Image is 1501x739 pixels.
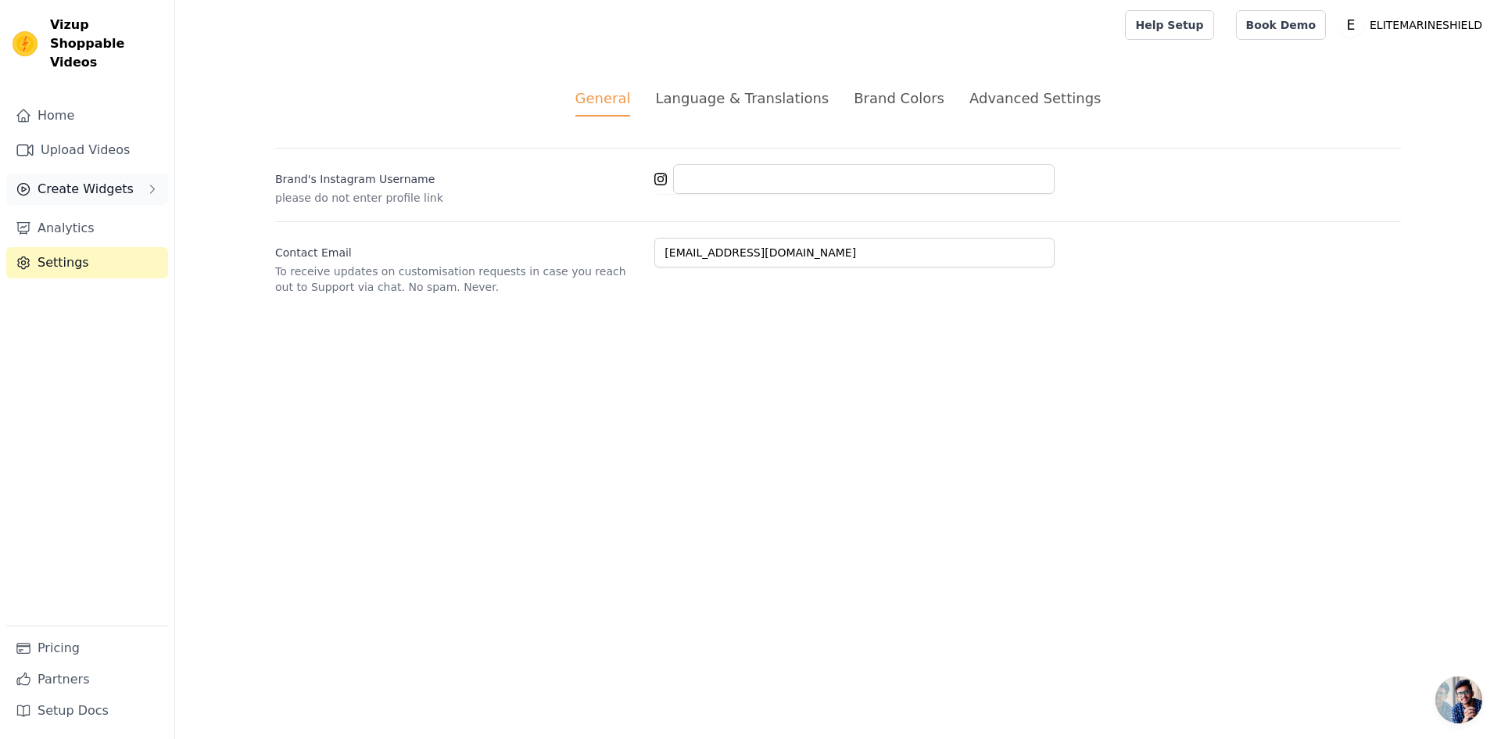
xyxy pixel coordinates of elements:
[6,100,168,131] a: Home
[655,88,829,109] div: Language & Translations
[575,88,631,117] div: General
[6,695,168,726] a: Setup Docs
[38,180,134,199] span: Create Widgets
[1435,676,1482,723] div: Open chat
[1347,17,1356,33] text: E
[1363,11,1488,39] p: ELITEMARINESHIELD
[6,247,168,278] a: Settings
[6,633,168,664] a: Pricing
[275,239,642,260] label: Contact Email
[969,88,1101,109] div: Advanced Settings
[854,88,944,109] div: Brand Colors
[6,174,168,205] button: Create Widgets
[6,213,168,244] a: Analytics
[13,31,38,56] img: Vizup
[1338,11,1488,39] button: E ELITEMARINESHIELD
[50,16,162,72] span: Vizup Shoppable Videos
[275,264,642,295] p: To receive updates on customisation requests in case you reach out to Support via chat. No spam. ...
[275,165,642,187] label: Brand's Instagram Username
[1125,10,1213,40] a: Help Setup
[1236,10,1326,40] a: Book Demo
[6,135,168,166] a: Upload Videos
[6,664,168,695] a: Partners
[275,190,642,206] p: please do not enter profile link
